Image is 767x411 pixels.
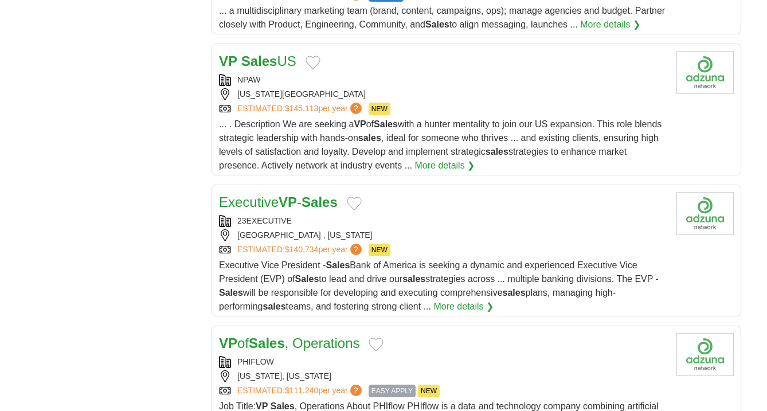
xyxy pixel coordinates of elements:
[369,338,383,351] button: Add to favorite jobs
[219,260,659,311] span: Executive Vice President - Bank of America is seeking a dynamic and experienced Executive Vice Pr...
[418,385,440,397] span: NEW
[676,192,734,235] img: Company logo
[219,6,665,29] span: ... a multidisciplinary marketing team (brand, content, campaigns, ops); manage agencies and budg...
[486,147,508,156] strong: sales
[433,300,494,314] a: More details ❯
[676,51,734,94] img: Company logo
[219,356,667,368] div: PHIFLOW
[263,302,285,311] strong: sales
[219,229,667,241] div: [GEOGRAPHIC_DATA] , [US_STATE]
[219,215,667,227] div: 23EXECUTIVE
[285,386,318,395] span: $111,240
[503,288,526,298] strong: sales
[256,401,268,411] strong: VP
[237,244,364,256] a: ESTIMATED:$140,734per year?
[237,385,364,397] a: ESTIMATED:$111,240per year?
[219,335,237,351] strong: VP
[295,274,319,284] strong: Sales
[285,245,318,254] span: $140,734
[350,103,362,114] span: ?
[369,244,390,256] span: NEW
[219,370,667,382] div: [US_STATE], [US_STATE]
[219,119,662,170] span: ... . Description We are seeking a of with a hunter mentality to join our US expansion. This role...
[219,74,667,86] div: NPAW
[237,103,364,115] a: ESTIMATED:$145,113per year?
[350,244,362,255] span: ?
[369,103,390,115] span: NEW
[676,333,734,376] img: Company logo
[415,159,475,173] a: More details ❯
[219,53,296,69] a: VP SalesUS
[580,18,640,32] a: More details ❯
[241,53,277,69] strong: Sales
[219,88,667,100] div: [US_STATE][GEOGRAPHIC_DATA]
[285,104,318,113] span: $145,113
[302,194,338,210] strong: Sales
[402,274,425,284] strong: sales
[354,119,366,129] strong: VP
[306,56,320,69] button: Add to favorite jobs
[219,288,243,298] strong: Sales
[219,53,237,69] strong: VP
[279,194,297,210] strong: VP
[249,335,285,351] strong: Sales
[350,385,362,396] span: ?
[326,260,350,270] strong: Sales
[271,401,295,411] strong: Sales
[219,335,359,351] a: VPofSales, Operations
[219,194,338,210] a: ExecutiveVP-Sales
[374,119,398,129] strong: Sales
[369,385,416,397] span: EASY APPLY
[347,197,362,210] button: Add to favorite jobs
[358,133,381,143] strong: sales
[425,19,449,29] strong: Sales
